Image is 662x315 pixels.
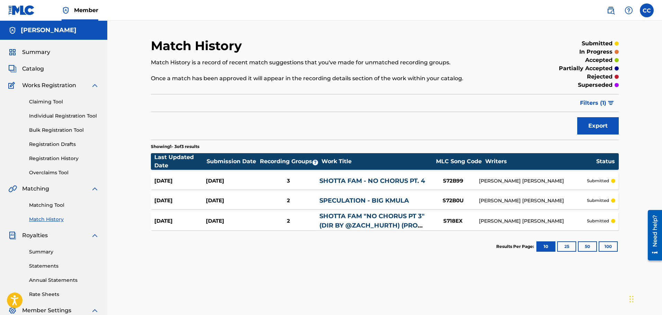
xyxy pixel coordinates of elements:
[8,48,17,56] img: Summary
[259,157,321,166] div: Recording Groups
[536,241,555,252] button: 10
[629,289,634,309] div: Drag
[29,248,99,256] a: Summary
[8,185,17,193] img: Matching
[587,73,613,81] p: rejected
[154,217,206,225] div: [DATE]
[577,117,619,135] button: Export
[599,241,618,252] button: 100
[585,56,613,64] p: accepted
[257,177,319,185] div: 3
[206,177,257,185] div: [DATE]
[62,6,70,15] img: Top Rightsholder
[559,64,613,73] p: partially accepted
[257,197,319,205] div: 2
[8,48,50,56] a: SummarySummary
[604,3,618,17] a: Public Search
[578,81,613,89] p: superseded
[8,5,35,15] img: MLC Logo
[21,26,76,34] h5: Carey Campbell Jr
[622,3,636,17] div: Help
[154,177,206,185] div: [DATE]
[312,160,318,165] span: ?
[625,6,633,15] img: help
[29,291,99,298] a: Rate Sheets
[587,218,609,224] p: submitted
[22,65,44,73] span: Catalog
[91,81,99,90] img: expand
[596,157,615,166] div: Status
[74,6,98,14] span: Member
[479,197,587,204] div: [PERSON_NAME] [PERSON_NAME]
[433,157,485,166] div: MLC Song Code
[29,262,99,270] a: Statements
[579,48,613,56] p: in progress
[29,141,99,148] a: Registration Drafts
[627,282,662,315] iframe: Chat Widget
[22,185,49,193] span: Matching
[8,65,44,73] a: CatalogCatalog
[29,202,99,209] a: Matching Tool
[29,277,99,284] a: Annual Statements
[29,216,99,223] a: Match History
[91,231,99,240] img: expand
[580,99,606,107] span: Filters ( 1 )
[607,6,615,15] img: search
[29,155,99,162] a: Registration History
[587,197,609,204] p: submitted
[206,217,257,225] div: [DATE]
[427,217,479,225] div: S718EX
[8,306,17,315] img: Member Settings
[22,81,76,90] span: Works Registration
[8,81,17,90] img: Works Registration
[151,74,511,83] p: Once a match has been approved it will appear in the recording details section of the work within...
[479,217,587,225] div: [PERSON_NAME] [PERSON_NAME]
[151,58,511,67] p: Match History is a record of recent match suggestions that you've made for unmatched recording gr...
[29,98,99,105] a: Claiming Tool
[479,177,587,185] div: [PERSON_NAME] [PERSON_NAME]
[427,177,479,185] div: S72B99
[587,178,609,184] p: submitted
[91,185,99,193] img: expand
[319,212,425,248] a: SHOTTA FAM "NO CHORUS PT 3" (DIR BY @ZACH_HURTH) (PROD BY [PERSON_NAME]) (OFFICIAL MUSIC VIDEO)
[608,101,614,105] img: filter
[640,3,654,17] div: User Menu
[8,65,17,73] img: Catalog
[319,197,409,204] a: SPECULATION - BIG KMULA
[22,231,48,240] span: Royalties
[29,169,99,176] a: Overclaims Tool
[557,241,576,252] button: 25
[319,177,425,185] a: SHOTTA FAM - NO CHORUS PT. 4
[496,243,536,250] p: Results Per Page:
[151,143,199,150] p: Showing 1 - 3 of 3 results
[321,157,432,166] div: Work Title
[154,153,206,170] div: Last Updated Date
[22,306,71,315] span: Member Settings
[151,38,245,54] h2: Match History
[578,241,597,252] button: 50
[207,157,259,166] div: Submission Date
[8,26,17,35] img: Accounts
[29,112,99,120] a: Individual Registration Tool
[22,48,50,56] span: Summary
[427,197,479,205] div: S72B0U
[8,231,17,240] img: Royalties
[582,39,613,48] p: submitted
[257,217,319,225] div: 2
[29,127,99,134] a: Bulk Registration Tool
[485,157,596,166] div: Writers
[206,197,257,205] div: [DATE]
[154,197,206,205] div: [DATE]
[576,94,619,112] button: Filters (1)
[643,207,662,263] iframe: Resource Center
[91,306,99,315] img: expand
